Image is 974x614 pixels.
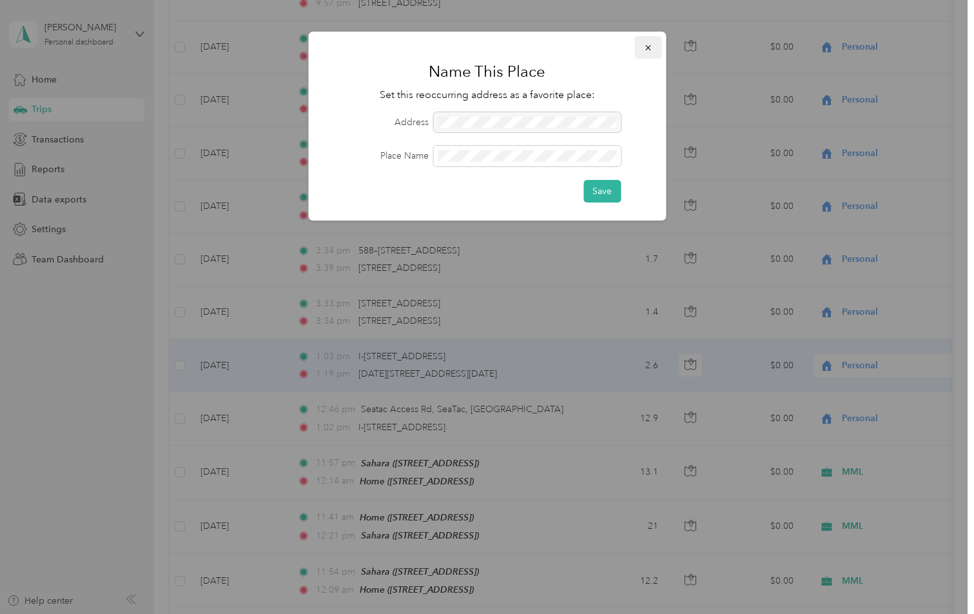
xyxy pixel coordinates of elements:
[326,149,429,163] label: Place Name
[583,180,621,203] button: Save
[902,542,974,614] iframe: Everlance-gr Chat Button Frame
[326,56,648,87] h1: Name This Place
[326,87,648,103] p: Set this reoccurring address as a favorite place:
[326,115,429,129] label: Address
